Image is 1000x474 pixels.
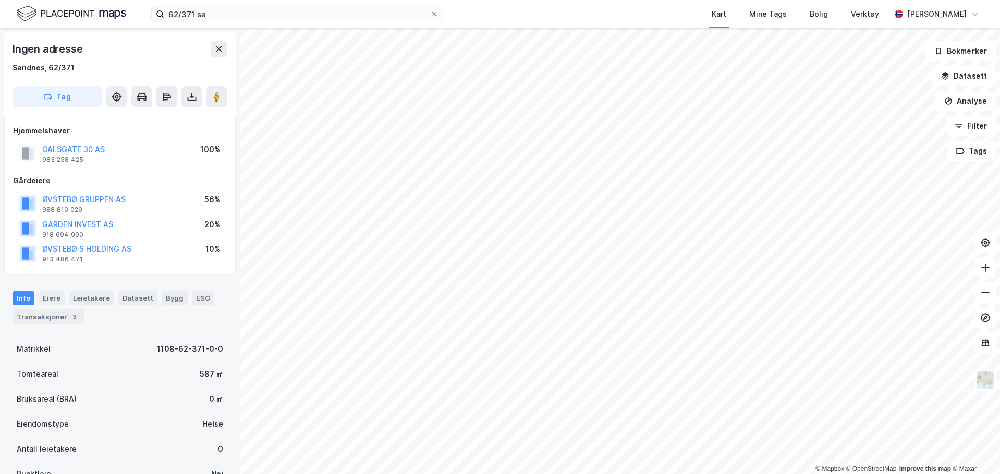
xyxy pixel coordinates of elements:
div: 918 694 900 [42,231,83,239]
div: 3 [69,311,80,322]
a: Mapbox [815,465,844,472]
iframe: Chat Widget [948,424,1000,474]
div: Bolig [810,8,828,20]
div: Transaksjoner [13,309,84,324]
div: Bruksareal (BRA) [17,393,77,405]
div: Bygg [162,291,188,305]
div: Verktøy [851,8,879,20]
div: 0 [218,443,223,455]
input: Søk på adresse, matrikkel, gårdeiere, leietakere eller personer [164,6,430,22]
a: OpenStreetMap [846,465,897,472]
div: Matrikkel [17,343,51,355]
div: Datasett [118,291,157,305]
div: 10% [205,243,221,255]
button: Bokmerker [925,41,996,61]
button: Filter [946,116,996,136]
div: Info [13,291,34,305]
div: 587 ㎡ [200,368,223,380]
div: 988 810 029 [42,206,82,214]
div: Kart [712,8,726,20]
button: Datasett [932,66,996,86]
div: 0 ㎡ [209,393,223,405]
div: ESG [192,291,214,305]
div: Sandnes, 62/371 [13,61,75,74]
button: Analyse [935,91,996,111]
div: Gårdeiere [13,174,227,187]
div: Tomteareal [17,368,58,380]
img: Z [975,370,995,390]
div: Eiere [39,291,65,305]
div: Ingen adresse [13,41,84,57]
div: Helse [202,418,223,430]
div: 100% [200,143,221,156]
div: Eiendomstype [17,418,69,430]
a: Improve this map [899,465,951,472]
div: 983 258 425 [42,156,83,164]
div: [PERSON_NAME] [907,8,967,20]
div: 56% [204,193,221,206]
button: Tags [947,141,996,161]
div: 913 486 471 [42,255,83,264]
div: Hjemmelshaver [13,124,227,137]
div: 1108-62-371-0-0 [157,343,223,355]
button: Tag [13,86,102,107]
div: Leietakere [69,291,114,305]
div: Kontrollprogram for chat [948,424,1000,474]
img: logo.f888ab2527a4732fd821a326f86c7f29.svg [17,5,126,23]
div: Antall leietakere [17,443,77,455]
div: Mine Tags [749,8,787,20]
div: 20% [204,218,221,231]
